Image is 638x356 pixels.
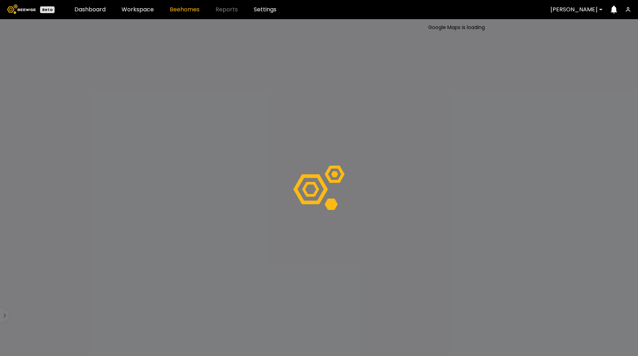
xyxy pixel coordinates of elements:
[40,6,55,13] div: Beta
[7,5,36,14] img: Beewise logo
[254,7,276,12] a: Settings
[170,7,200,12] a: Beehomes
[74,7,106,12] a: Dashboard
[122,7,154,12] a: Workspace
[216,7,238,12] span: Reports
